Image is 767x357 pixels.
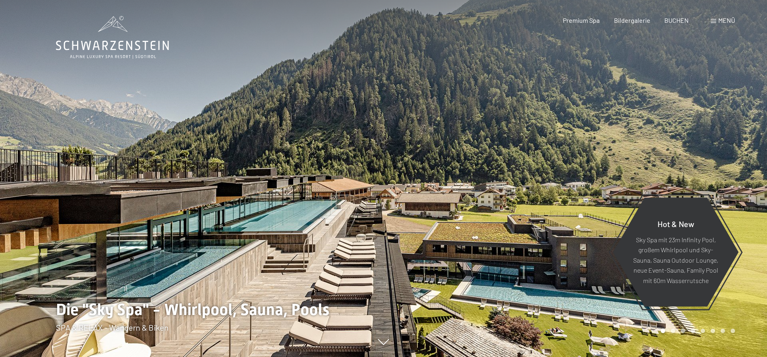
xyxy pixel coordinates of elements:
a: BUCHEN [664,16,689,24]
a: Bildergalerie [614,16,650,24]
div: Carousel Page 5 [701,329,705,333]
div: Carousel Page 1 (Current Slide) [661,329,665,333]
a: Hot & New Sky Spa mit 23m Infinity Pool, großem Whirlpool und Sky-Sauna, Sauna Outdoor Lounge, ne... [612,197,739,307]
span: Menü [718,16,735,24]
div: Carousel Page 6 [711,329,715,333]
div: Carousel Page 2 [671,329,675,333]
a: Premium Spa [563,16,600,24]
div: Carousel Page 3 [681,329,685,333]
span: Hot & New [658,219,694,228]
div: Carousel Page 7 [721,329,725,333]
div: Carousel Page 8 [731,329,735,333]
div: Carousel Page 4 [691,329,695,333]
p: Sky Spa mit 23m Infinity Pool, großem Whirlpool und Sky-Sauna, Sauna Outdoor Lounge, neue Event-S... [632,234,719,285]
div: Carousel Pagination [658,329,735,333]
